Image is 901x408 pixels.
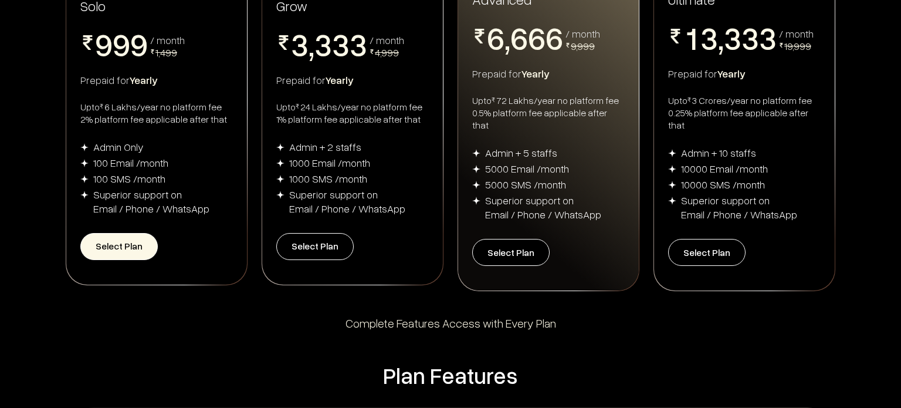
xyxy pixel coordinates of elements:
img: img [80,175,89,183]
span: 4 [759,53,777,85]
div: Admin + 5 staffs [485,146,557,160]
span: 4 [724,53,741,85]
span: 6 [487,22,504,53]
img: img [276,159,284,167]
span: 6 [528,22,546,53]
div: 10000 Email /month [681,161,768,176]
span: 7 [546,53,563,85]
span: 6 [546,22,563,53]
div: Upto 6 Lakhs/year no platform fee 2% platform fee applicable after that [80,101,233,126]
div: Superior support on Email / Phone / WhatsApp [681,193,797,221]
img: img [668,181,676,189]
img: img [472,165,480,173]
span: 9,999 [571,39,595,52]
img: img [80,159,89,167]
sup: ₹ [296,102,299,110]
span: 4 [700,53,718,85]
div: / month [150,35,185,45]
span: 3 [332,28,350,60]
span: 3 [314,28,332,60]
div: Upto 72 Lakhs/year no platform fee 0.5% platform fee applicable after that [472,95,625,131]
div: Prepaid for [472,66,625,80]
button: Select Plan [80,233,158,260]
div: Superior support on Email / Phone / WhatsApp [289,187,405,215]
span: 3 [741,22,759,53]
sup: ₹ [100,102,103,110]
div: Admin Only [93,140,144,154]
img: pricing-rupee [668,29,683,43]
button: Select Plan [472,239,550,266]
button: Select Plan [668,239,746,266]
span: , [504,22,510,57]
span: 7 [487,53,504,85]
img: img [276,191,284,199]
button: Select Plan [276,233,354,260]
span: , [718,22,724,57]
span: Yearly [717,67,746,80]
span: 6 [510,22,528,53]
div: 5000 Email /month [485,161,569,176]
div: Admin + 2 staffs [289,140,361,154]
img: img [276,175,284,183]
span: 4 [741,53,759,85]
div: Prepaid for [80,73,233,87]
span: 4 [350,60,367,92]
span: 4 [314,60,332,92]
div: 1000 SMS /month [289,171,367,186]
div: / month [370,35,404,45]
span: , [309,28,314,63]
img: img [668,165,676,173]
img: pricing-rupee [370,49,374,54]
img: img [668,197,676,205]
span: Yearly [521,67,550,80]
img: img [80,143,89,151]
div: 5000 SMS /month [485,177,566,191]
span: 9 [130,28,148,60]
span: 19,999 [784,39,811,52]
span: Yearly [130,73,158,86]
div: Prepaid for [668,66,821,80]
span: 1 [683,22,700,53]
img: pricing-rupee [80,35,95,50]
sup: ₹ [687,95,691,104]
img: img [472,149,480,157]
img: img [276,143,284,151]
img: img [668,149,676,157]
img: pricing-rupee [150,49,155,54]
div: 100 Email /month [93,156,168,170]
sup: ₹ [492,95,495,104]
img: img [472,197,480,205]
span: 9 [113,28,130,60]
span: 7 [510,53,528,85]
span: 3 [759,22,777,53]
div: Upto 24 Lakhs/year no platform fee 1% platform fee applicable after that [276,101,429,126]
span: 3 [724,22,741,53]
div: Superior support on Email / Phone / WhatsApp [93,187,209,215]
img: pricing-rupee [565,43,570,48]
div: / month [565,28,600,39]
span: 3 [350,28,367,60]
span: 7 [528,53,546,85]
div: 1000 Email /month [289,156,370,170]
img: img [472,181,480,189]
span: 4 [332,60,350,92]
div: / month [779,28,814,39]
img: img [80,191,89,199]
span: 3 [700,22,718,53]
img: pricing-rupee [779,43,784,48]
img: pricing-rupee [472,29,487,43]
span: 3 [291,28,309,60]
div: Plan Features [70,361,831,390]
div: Upto 3 Crores/year no platform fee 0.25% platform fee applicable after that [668,95,821,131]
span: 2 [683,53,700,85]
div: 100 SMS /month [93,171,165,186]
span: 4 [291,60,309,92]
span: 4,999 [375,46,399,59]
span: Yearly [326,73,354,86]
span: 1,499 [155,46,177,59]
span: 9 [95,28,113,60]
div: Admin + 10 staffs [681,146,756,160]
img: pricing-rupee [276,35,291,50]
div: Superior support on Email / Phone / WhatsApp [485,193,601,221]
div: 10000 SMS /month [681,177,765,191]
